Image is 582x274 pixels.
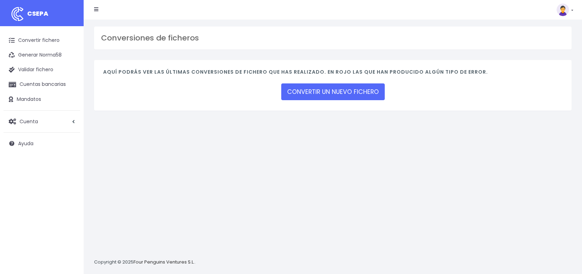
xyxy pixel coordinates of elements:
a: Cuenta [3,114,80,129]
a: Four Penguins Ventures S.L. [133,259,194,265]
a: Ayuda [3,136,80,151]
img: logo [9,5,26,23]
h3: Conversiones de ficheros [101,34,565,43]
p: Copyright © 2025 . [94,259,196,266]
span: CSEPA [27,9,48,18]
a: Convertir fichero [3,33,80,48]
a: Cuentas bancarias [3,77,80,92]
a: Mandatos [3,92,80,107]
img: profile [557,3,569,16]
a: CONVERTIR UN NUEVO FICHERO [281,83,385,100]
span: Cuenta [20,118,38,125]
a: Validar fichero [3,62,80,77]
span: Ayuda [18,140,33,147]
a: Generar Norma58 [3,48,80,62]
h4: Aquí podrás ver las últimas conversiones de fichero que has realizado. En rojo las que han produc... [103,69,562,79]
